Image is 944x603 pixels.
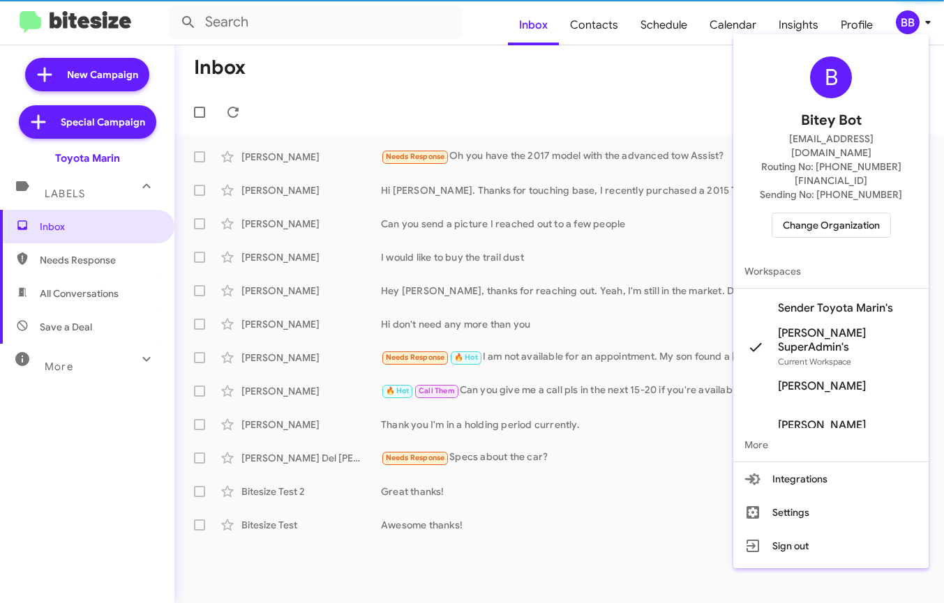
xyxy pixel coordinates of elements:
[760,188,902,201] span: Sending No: [PHONE_NUMBER]
[733,254,929,288] span: Workspaces
[778,301,893,315] span: Sender Toyota Marin's
[778,356,851,367] span: Current Workspace
[750,132,912,160] span: [EMAIL_ADDRESS][DOMAIN_NAME]
[778,326,917,354] span: [PERSON_NAME] SuperAdmin's
[778,418,866,432] span: [PERSON_NAME]
[733,462,929,496] button: Integrations
[772,213,891,238] button: Change Organization
[733,496,929,529] button: Settings
[733,529,929,563] button: Sign out
[733,428,929,461] span: More
[783,213,880,237] span: Change Organization
[810,56,852,98] div: B
[778,379,866,393] span: [PERSON_NAME]
[801,109,862,132] span: Bitey Bot
[750,160,912,188] span: Routing No: [PHONE_NUMBER][FINANCIAL_ID]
